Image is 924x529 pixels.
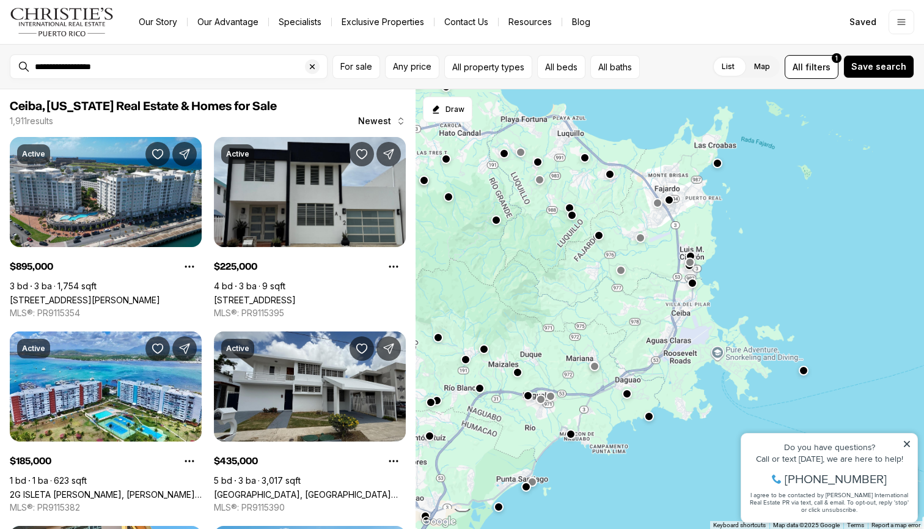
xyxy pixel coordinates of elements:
button: Share Property [376,336,401,361]
button: Property options [177,449,202,473]
button: Any price [385,55,439,79]
label: Map [744,56,780,78]
button: Clear search input [305,55,327,78]
button: Allfilters1 [785,55,838,79]
a: Specialists [269,13,331,31]
a: College Park IV LOVAINA, SAN JUAN PR, 00921 [214,489,406,500]
a: Saved [842,10,884,34]
button: Property options [381,449,406,473]
button: Property options [381,254,406,279]
button: Save search [843,55,914,78]
span: All [793,61,803,73]
button: All property types [444,55,532,79]
button: Open menu [889,10,914,34]
button: Save Property: 2G ISLETA MARINA II [145,336,170,361]
p: Active [226,149,249,159]
span: [PHONE_NUMBER] [50,57,152,70]
span: Save search [851,62,906,72]
div: Call or text [DATE], we are here to help! [13,39,177,48]
button: Newest [351,109,413,133]
button: Save Property: 100 DEL MUELLE #1905 [145,142,170,166]
button: Contact Us [435,13,498,31]
a: Our Advantage [188,13,268,31]
a: 100 DEL MUELLE #1905, SAN JUAN PR, 00901 [10,295,160,305]
a: Resources [499,13,562,31]
span: Any price [393,62,431,72]
img: logo [10,7,114,37]
button: Share Property [376,142,401,166]
span: 1 [835,53,838,63]
a: Calle 1 VILLAS DE LEVITTOWN #A12, TOA BAJA PR, 00949 [214,295,296,305]
button: Share Property [172,336,197,361]
span: Saved [849,17,876,27]
p: Active [226,344,249,353]
span: For sale [340,62,372,72]
button: All beds [537,55,585,79]
button: Property options [177,254,202,279]
a: Blog [562,13,600,31]
span: Ceiba, [US_STATE] Real Estate & Homes for Sale [10,100,277,113]
div: Do you have questions? [13,28,177,36]
button: Save Property: Calle 1 VILLAS DE LEVITTOWN #A12 [350,142,374,166]
span: Newest [358,116,391,126]
span: filters [805,61,831,73]
a: Our Story [129,13,187,31]
button: For sale [332,55,380,79]
span: I agree to be contacted by [PERSON_NAME] International Real Estate PR via text, call & email. To ... [15,75,174,98]
p: Active [22,344,45,353]
button: Share Property [172,142,197,166]
p: 1,911 results [10,116,53,126]
button: Save Property: College Park IV LOVAINA [350,336,374,361]
a: 2G ISLETA MARINA II, FAJARDO PR, 00738 [10,489,202,500]
label: List [712,56,744,78]
button: All baths [590,55,640,79]
a: Exclusive Properties [332,13,434,31]
button: Start drawing [423,97,472,122]
p: Active [22,149,45,159]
